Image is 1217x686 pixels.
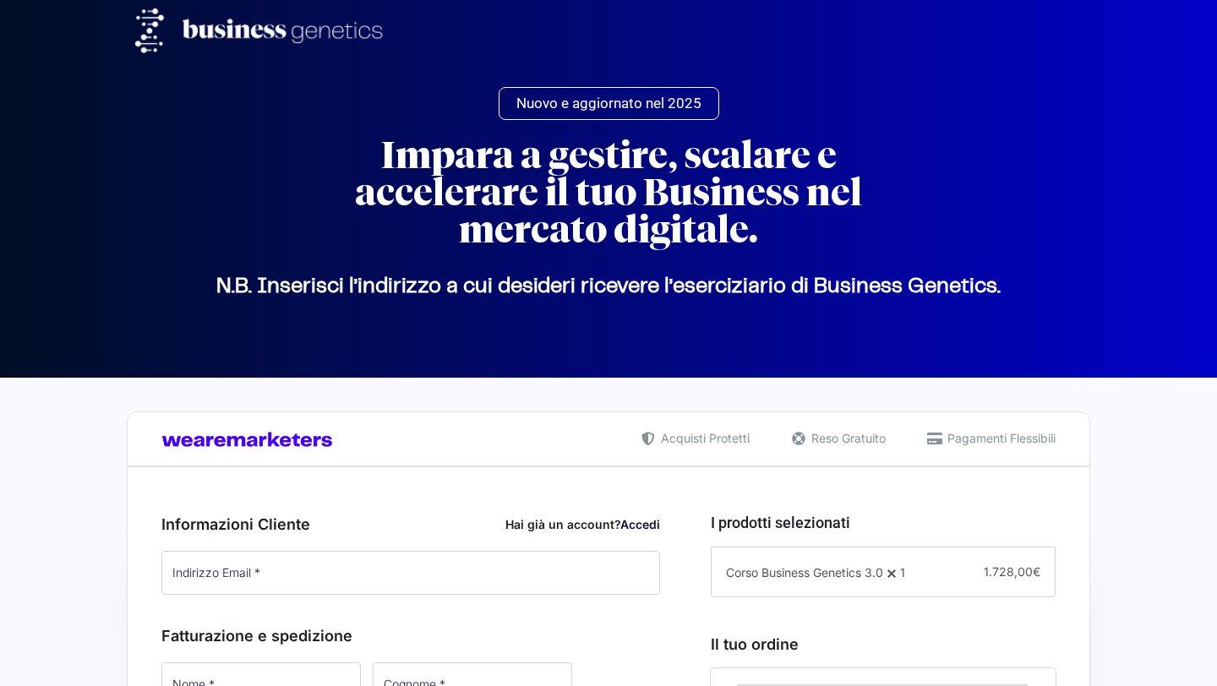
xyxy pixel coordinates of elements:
span: Pagamenti Flessibili [943,429,1056,447]
h2: Impara a gestire, scalare e accelerare il tuo Business nel mercato digitale. [304,137,913,248]
h3: I prodotti selezionati [711,511,1056,534]
span: 1.728,00 [984,564,1040,579]
span: Acquisti Protetti [657,429,750,447]
span: 1 [900,565,905,580]
input: Indirizzo Email * [161,551,660,595]
span: Nuovo e aggiornato nel 2025 [516,96,701,111]
span: Corso Business Genetics 3.0 [726,565,883,580]
a: Accedi [620,517,660,531]
span: Reso Gratuito [807,429,886,447]
span: € [1033,564,1040,579]
a: Nuovo e aggiornato nel 2025 [499,87,719,120]
h3: Il tuo ordine [711,633,1056,656]
h3: Fatturazione e spedizione [161,624,660,647]
div: Hai già un account? [505,515,660,533]
h3: Informazioni Cliente [161,513,660,536]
